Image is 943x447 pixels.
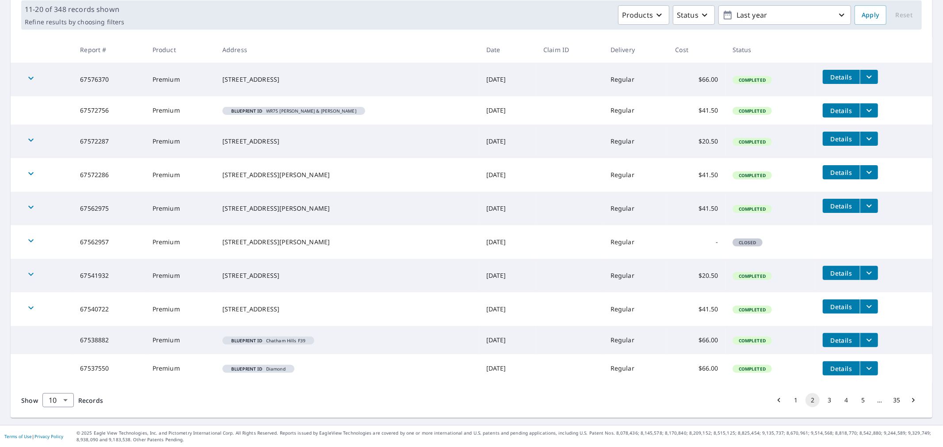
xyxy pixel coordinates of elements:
nav: pagination navigation [771,393,922,407]
td: $66.00 [668,326,725,354]
span: WR75 [PERSON_NAME] & [PERSON_NAME] [226,109,362,113]
button: filesDropdownBtn-67572286 [860,165,878,179]
td: Regular [603,259,668,292]
td: $20.50 [668,125,725,158]
td: Premium [145,158,215,192]
em: Blueprint ID [231,338,263,343]
span: Completed [733,77,771,83]
div: [STREET_ADDRESS] [222,271,472,280]
th: Delivery [603,37,668,63]
td: Premium [145,259,215,292]
th: Product [145,37,215,63]
td: $66.00 [668,63,725,96]
td: 67538882 [73,326,145,354]
button: filesDropdownBtn-67541932 [860,266,878,280]
span: Completed [733,307,771,313]
span: Completed [733,273,771,279]
td: Regular [603,326,668,354]
td: $66.00 [668,354,725,383]
td: $41.50 [668,158,725,192]
td: 67562975 [73,192,145,225]
td: $41.50 [668,96,725,125]
td: 67537550 [73,354,145,383]
th: Report # [73,37,145,63]
td: 67576370 [73,63,145,96]
button: Go to page 3 [822,393,836,407]
span: Diamond [226,367,291,371]
td: [DATE] [479,259,536,292]
div: [STREET_ADDRESS][PERSON_NAME] [222,170,472,179]
span: Completed [733,172,771,178]
th: Date [479,37,536,63]
td: $41.50 [668,192,725,225]
td: [DATE] [479,354,536,383]
span: Show [21,396,38,405]
a: Terms of Use [4,433,32,439]
button: detailsBtn-67537550 [823,361,860,375]
button: filesDropdownBtn-67538882 [860,333,878,347]
button: page 2 [806,393,820,407]
button: filesDropdownBtn-67562975 [860,199,878,213]
div: Show 10 records [42,393,74,407]
button: detailsBtn-67541932 [823,266,860,280]
p: Status [677,10,699,20]
td: 67572756 [73,96,145,125]
span: Closed [733,239,762,246]
td: Premium [145,326,215,354]
button: detailsBtn-67572287 [823,132,860,146]
td: [DATE] [479,192,536,225]
span: Completed [733,206,771,212]
div: [STREET_ADDRESS] [222,137,472,146]
span: Completed [733,337,771,344]
button: filesDropdownBtn-67572287 [860,132,878,146]
div: [STREET_ADDRESS][PERSON_NAME] [222,204,472,213]
td: Premium [145,125,215,158]
p: Products [622,10,653,20]
button: filesDropdownBtn-67540722 [860,299,878,314]
span: Completed [733,108,771,114]
button: Go to page 1 [789,393,803,407]
p: 11-20 of 348 records shown [25,4,124,15]
td: Regular [603,225,668,259]
td: 67541932 [73,259,145,292]
p: Last year [733,8,836,23]
span: Details [828,336,855,345]
button: detailsBtn-67576370 [823,70,860,84]
button: filesDropdownBtn-67572756 [860,103,878,117]
p: | [4,434,63,439]
td: Premium [145,354,215,383]
span: Details [828,303,855,311]
td: Premium [145,96,215,125]
div: … [873,396,887,405]
td: [DATE] [479,292,536,326]
td: - [668,225,725,259]
span: Details [828,106,855,115]
td: [DATE] [479,158,536,192]
td: [DATE] [479,125,536,158]
td: [DATE] [479,225,536,259]
td: Regular [603,63,668,96]
td: $41.50 [668,292,725,326]
button: Apply [855,5,886,25]
button: detailsBtn-67572286 [823,165,860,179]
th: Claim ID [536,37,603,63]
span: Records [78,396,103,405]
span: Details [828,135,855,143]
td: [DATE] [479,63,536,96]
td: 67572287 [73,125,145,158]
button: Last year [718,5,851,25]
button: Go to previous page [772,393,786,407]
td: Premium [145,63,215,96]
em: Blueprint ID [231,367,263,371]
span: Apply [862,10,879,21]
th: Address [215,37,479,63]
button: detailsBtn-67538882 [823,333,860,347]
span: Details [828,269,855,277]
button: Go to page 5 [856,393,870,407]
td: Regular [603,354,668,383]
td: Regular [603,292,668,326]
span: Details [828,168,855,177]
td: Regular [603,192,668,225]
span: Details [828,202,855,210]
p: © 2025 Eagle View Technologies, Inc. and Pictometry International Corp. All Rights Reserved. Repo... [76,430,939,443]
